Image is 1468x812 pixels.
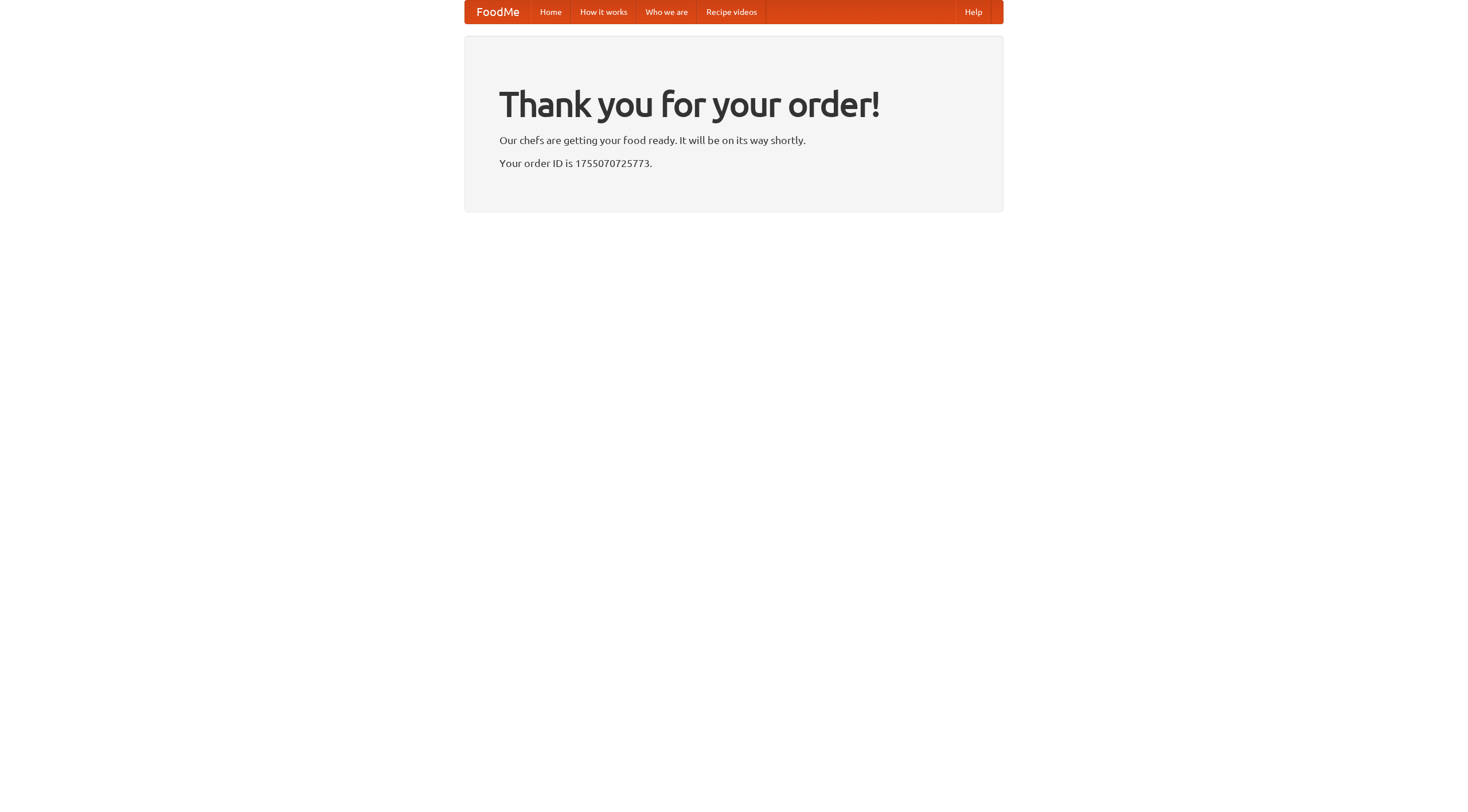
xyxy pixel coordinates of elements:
a: Home [531,1,571,24]
a: FoodMe [465,1,531,24]
p: Your order ID is 1755070725773. [499,154,969,172]
h1: Thank you for your order! [499,76,969,131]
a: Who we are [637,1,697,24]
a: Recipe videos [697,1,766,24]
a: Help [956,1,991,24]
p: Our chefs are getting your food ready. It will be on its way shortly. [499,131,969,149]
a: How it works [571,1,637,24]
